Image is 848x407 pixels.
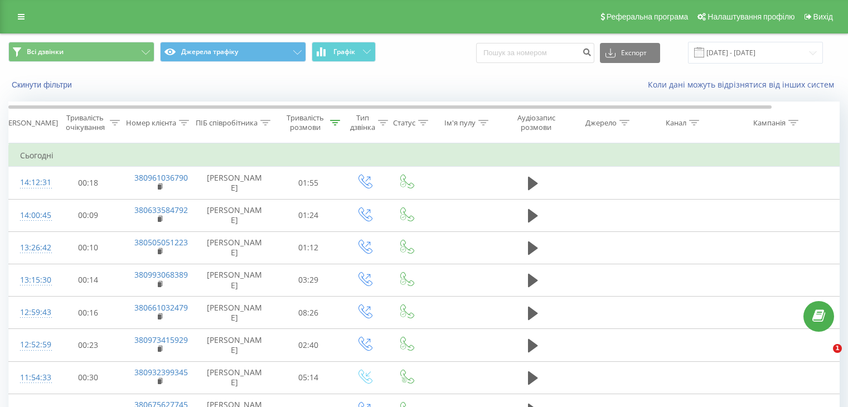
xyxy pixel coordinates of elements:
[813,12,833,21] span: Вихід
[607,12,689,21] span: Реферальна програма
[134,335,188,345] a: 380973415929
[54,231,123,264] td: 00:10
[20,205,42,226] div: 14:00:45
[274,199,343,231] td: 01:24
[20,302,42,323] div: 12:59:43
[274,297,343,329] td: 08:26
[196,118,258,128] div: ПІБ співробітника
[196,199,274,231] td: [PERSON_NAME]
[476,43,594,63] input: Пошук за номером
[20,172,42,193] div: 14:12:31
[350,113,375,132] div: Тип дзвінка
[196,297,274,329] td: [PERSON_NAME]
[27,47,64,56] span: Всі дзвінки
[753,118,786,128] div: Кампанія
[160,42,306,62] button: Джерела трафіку
[585,118,617,128] div: Джерело
[274,329,343,361] td: 02:40
[196,167,274,199] td: [PERSON_NAME]
[134,205,188,215] a: 380633584792
[134,269,188,280] a: 380993068389
[8,42,154,62] button: Всі дзвінки
[274,264,343,296] td: 03:29
[312,42,376,62] button: Графік
[444,118,476,128] div: Ім'я пулу
[196,361,274,394] td: [PERSON_NAME]
[8,80,77,90] button: Скинути фільтри
[283,113,327,132] div: Тривалість розмови
[274,167,343,199] td: 01:55
[20,269,42,291] div: 13:15:30
[54,297,123,329] td: 00:16
[54,361,123,394] td: 00:30
[810,344,837,371] iframe: Intercom live chat
[54,199,123,231] td: 00:09
[600,43,660,63] button: Експорт
[833,344,842,353] span: 1
[708,12,794,21] span: Налаштування профілю
[134,367,188,377] a: 380932399345
[274,231,343,264] td: 01:12
[134,302,188,313] a: 380661032479
[2,118,58,128] div: [PERSON_NAME]
[648,79,840,90] a: Коли дані можуть відрізнятися вiд інших систем
[134,172,188,183] a: 380961036790
[509,113,563,132] div: Аудіозапис розмови
[134,237,188,248] a: 380505051223
[63,113,107,132] div: Тривалість очікування
[20,237,42,259] div: 13:26:42
[54,329,123,361] td: 00:23
[393,118,415,128] div: Статус
[54,167,123,199] td: 00:18
[196,329,274,361] td: [PERSON_NAME]
[274,361,343,394] td: 05:14
[20,334,42,356] div: 12:52:59
[196,231,274,264] td: [PERSON_NAME]
[196,264,274,296] td: [PERSON_NAME]
[666,118,686,128] div: Канал
[54,264,123,296] td: 00:14
[20,367,42,389] div: 11:54:33
[333,48,355,56] span: Графік
[126,118,176,128] div: Номер клієнта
